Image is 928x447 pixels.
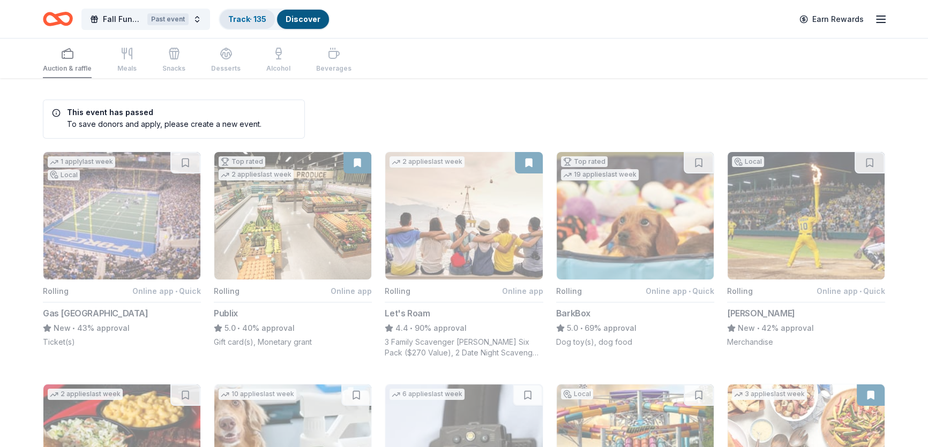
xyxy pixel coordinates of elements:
a: Discover [286,14,320,24]
div: To save donors and apply, please create a new event. [52,118,261,130]
button: Image for Let's Roam2 applieslast weekRollingOnline appLet's Roam4.4•90% approval3 Family Scaveng... [385,151,543,358]
span: Fall Fundraiser [103,13,143,26]
button: Image for PublixTop rated2 applieslast weekRollingOnline appPublix5.0•40% approvalGift card(s), M... [214,151,372,347]
a: Home [43,6,73,32]
div: Past event [147,13,189,25]
a: Track· 135 [228,14,266,24]
button: Image for BarkBoxTop rated19 applieslast weekRollingOnline app•QuickBarkBox5.0•69% approvalDog to... [556,151,714,347]
button: Fall FundraiserPast event [81,9,210,30]
button: Track· 135Discover [219,9,330,30]
button: Image for Gas South District1 applylast weekLocalRollingOnline app•QuickGas [GEOGRAPHIC_DATA]New•... [43,151,201,347]
h5: This event has passed [52,109,261,116]
button: Image for Savannah BananasLocalRollingOnline app•Quick[PERSON_NAME]New•42% approvalMerchandise [727,151,885,347]
a: Earn Rewards [793,10,870,29]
